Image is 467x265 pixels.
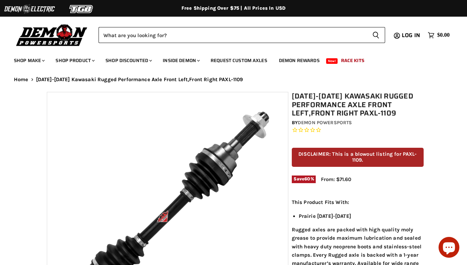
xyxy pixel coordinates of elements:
[14,77,28,83] a: Home
[205,53,272,68] a: Request Custom Axles
[292,92,424,118] h1: [DATE]-[DATE] Kawasaki Rugged Performance Axle Front Left,Front Right PAXL-1109
[14,23,90,47] img: Demon Powersports
[299,212,424,220] li: Prairie [DATE]-[DATE]
[336,53,370,68] a: Race Kits
[56,2,108,16] img: TGB Logo 2
[321,176,351,182] span: From: $71.60
[402,31,420,40] span: Log in
[437,32,450,39] span: $0.00
[100,53,156,68] a: Shop Discounted
[292,148,424,167] p: DISCLAIMER: This is a blowout listing for PAXL-1109.
[99,27,367,43] input: Search
[274,53,325,68] a: Demon Rewards
[304,176,310,181] span: 60
[292,198,424,206] p: This Product Fits With:
[326,58,338,64] span: New!
[158,53,204,68] a: Inside Demon
[298,120,352,126] a: Demon Powersports
[9,53,49,68] a: Shop Make
[292,176,316,183] span: Save %
[50,53,99,68] a: Shop Product
[292,127,424,134] span: Rated 0.0 out of 5 stars 0 reviews
[367,27,385,43] button: Search
[3,2,56,16] img: Demon Electric Logo 2
[436,237,461,259] inbox-online-store-chat: Shopify online store chat
[424,30,453,40] a: $0.00
[9,51,448,68] ul: Main menu
[36,77,243,83] span: [DATE]-[DATE] Kawasaki Rugged Performance Axle Front Left,Front Right PAXL-1109
[292,119,424,127] div: by
[399,32,424,39] a: Log in
[99,27,385,43] form: Product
